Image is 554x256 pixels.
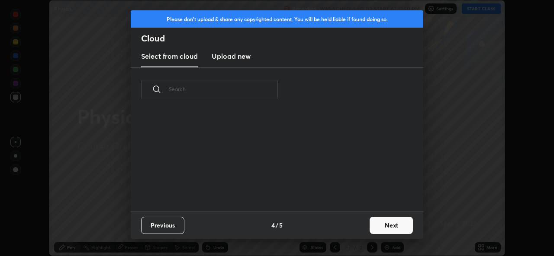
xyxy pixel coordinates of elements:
h3: Select from cloud [141,51,198,61]
h4: 4 [271,221,275,230]
h2: Cloud [141,33,423,44]
button: Previous [141,217,184,234]
h4: / [276,221,278,230]
button: Next [370,217,413,234]
div: Please don't upload & share any copyrighted content. You will be held liable if found doing so. [131,10,423,28]
input: Search [169,71,278,107]
h4: 5 [279,221,283,230]
h3: Upload new [212,51,251,61]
